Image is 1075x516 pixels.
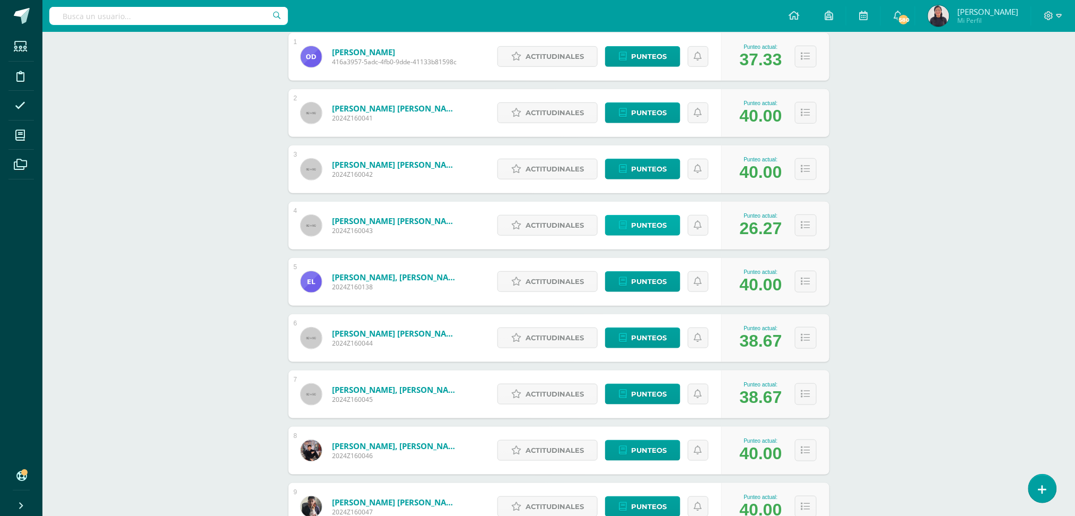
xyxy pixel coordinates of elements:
a: Actitudinales [497,440,598,461]
a: Punteos [605,384,680,405]
a: Punteos [605,102,680,123]
a: Punteos [605,328,680,348]
span: 2024Z160043 [332,226,459,235]
a: Punteos [605,440,680,461]
div: Punteo actual: [740,494,782,500]
div: 38.67 [740,388,782,407]
div: Punteo actual: [740,269,782,275]
span: Punteos [631,47,667,66]
div: Punteo actual: [740,325,782,331]
span: Actitudinales [526,384,584,404]
a: Punteos [605,271,680,292]
a: [PERSON_NAME] [332,47,457,57]
span: Punteos [631,216,667,235]
a: [PERSON_NAME] [PERSON_NAME] [332,497,459,508]
div: 38.67 [740,331,782,351]
a: [PERSON_NAME] [PERSON_NAME] [332,216,459,226]
span: 2024Z160138 [332,282,459,291]
a: Punteos [605,215,680,236]
div: 37.33 [740,50,782,70]
div: 9 [294,488,298,496]
img: 60x60 [301,102,322,124]
span: [PERSON_NAME] [957,6,1018,17]
span: Actitudinales [526,159,584,179]
span: Punteos [631,103,667,123]
div: Punteo actual: [740,438,782,444]
img: fb33c6dabb1fc4955c7c40ba35d91691.png [301,46,322,67]
div: 7 [294,376,298,383]
span: 416a3957-5adc-4fb0-9dde-41133b81598c [332,57,457,66]
img: 60x60 [301,328,322,349]
div: 5 [294,263,298,271]
div: 1 [294,38,298,46]
span: Actitudinales [526,272,584,291]
div: Punteo actual: [740,213,782,219]
span: 2024Z160045 [332,395,459,404]
div: 6 [294,320,298,327]
span: 2024Z160046 [332,451,459,460]
a: Actitudinales [497,271,598,292]
span: Punteos [631,159,667,179]
div: 40.00 [740,275,782,295]
span: Actitudinales [526,47,584,66]
span: Actitudinales [526,103,584,123]
div: 26.27 [740,219,782,238]
img: 67078d01e56025b9630a76423ab6604b.png [928,5,949,27]
span: Actitudinales [526,441,584,460]
span: Punteos [631,328,667,348]
a: Actitudinales [497,215,598,236]
div: Punteo actual: [740,44,782,50]
img: 60x60 [301,215,322,236]
img: 60x60 [301,384,322,405]
a: [PERSON_NAME] [PERSON_NAME] [332,328,459,339]
span: Punteos [631,384,667,404]
div: 40.00 [740,444,782,463]
a: [PERSON_NAME], [PERSON_NAME] [332,384,459,395]
span: 580 [898,14,910,25]
span: Punteos [631,441,667,460]
a: Actitudinales [497,328,598,348]
a: [PERSON_NAME], [PERSON_NAME] [332,441,459,451]
a: Actitudinales [497,159,598,179]
span: Mi Perfil [957,16,1018,25]
div: Punteo actual: [740,100,782,106]
img: 60x60 [301,159,322,180]
div: 8 [294,432,298,440]
span: 2024Z160041 [332,114,459,123]
a: [PERSON_NAME] [PERSON_NAME] [332,159,459,170]
div: 40.00 [740,106,782,126]
div: Punteo actual: [740,382,782,388]
input: Busca un usuario... [49,7,288,25]
a: [PERSON_NAME] [PERSON_NAME] [332,103,459,114]
img: dbf19b7672b15c813e335b9a35b7ac66.png [301,440,322,461]
div: 3 [294,151,298,158]
div: 40.00 [740,162,782,182]
div: 4 [294,207,298,214]
img: 8e14327d0b539e0cee195b7c565e7360.png [301,271,322,293]
span: Punteos [631,272,667,291]
a: [PERSON_NAME], [PERSON_NAME] [332,272,459,282]
div: Punteo actual: [740,157,782,162]
span: 2024Z160044 [332,339,459,348]
a: Punteos [605,46,680,67]
a: Punteos [605,159,680,179]
a: Actitudinales [497,384,598,405]
span: 2024Z160042 [332,170,459,179]
span: Actitudinales [526,216,584,235]
div: 2 [294,94,298,102]
span: Actitudinales [526,328,584,348]
a: Actitudinales [497,46,598,67]
a: Actitudinales [497,102,598,123]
